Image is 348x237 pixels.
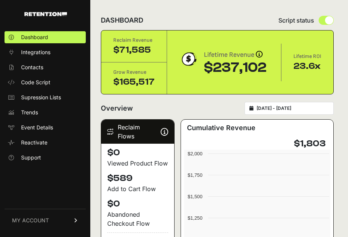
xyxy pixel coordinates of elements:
div: Lifetime ROI [293,53,321,60]
a: Code Script [5,76,86,88]
text: $1,500 [188,194,202,199]
a: Event Details [5,122,86,134]
div: $237,102 [204,60,266,75]
a: Integrations [5,46,86,58]
img: Retention.com [24,12,67,16]
a: Reactivate [5,137,86,149]
a: Support [5,152,86,164]
a: Contacts [5,61,86,73]
text: $1,750 [188,172,202,178]
h2: DASHBOARD [101,15,143,26]
a: Supression Lists [5,91,86,103]
div: Abandoned Checkout Flow [107,210,168,228]
a: Trends [5,106,86,118]
div: Reclaim Flows [101,120,174,144]
h3: Cumulative Revenue [187,123,255,133]
span: Trends [21,109,38,116]
div: $71,585 [113,44,155,56]
span: Contacts [21,64,43,71]
h4: $0 [107,147,168,159]
h2: Overview [101,103,133,114]
span: Support [21,154,41,161]
div: Add to Cart Flow [107,184,168,193]
h4: $1,803 [294,138,326,150]
text: $2,000 [188,151,202,156]
span: Event Details [21,124,53,131]
span: Script status [278,16,314,25]
div: 23.6x [293,60,321,72]
span: Code Script [21,79,50,86]
span: MY ACCOUNT [12,217,49,224]
div: Reclaim Revenue [113,36,155,44]
span: Reactivate [21,139,47,146]
div: Grow Revenue [113,68,155,76]
div: $165,517 [113,76,155,88]
div: Viewed Product Flow [107,159,168,168]
a: Dashboard [5,31,86,43]
span: Integrations [21,49,50,56]
a: MY ACCOUNT [5,209,86,232]
div: Lifetime Revenue [204,50,266,60]
h4: $589 [107,172,168,184]
span: Dashboard [21,33,48,41]
img: dollar-coin-05c43ed7efb7bc0c12610022525b4bbbb207c7efeef5aecc26f025e68dcafac9.png [179,50,198,68]
span: Supression Lists [21,94,61,101]
text: $1,250 [188,215,202,221]
h4: $0 [107,198,168,210]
